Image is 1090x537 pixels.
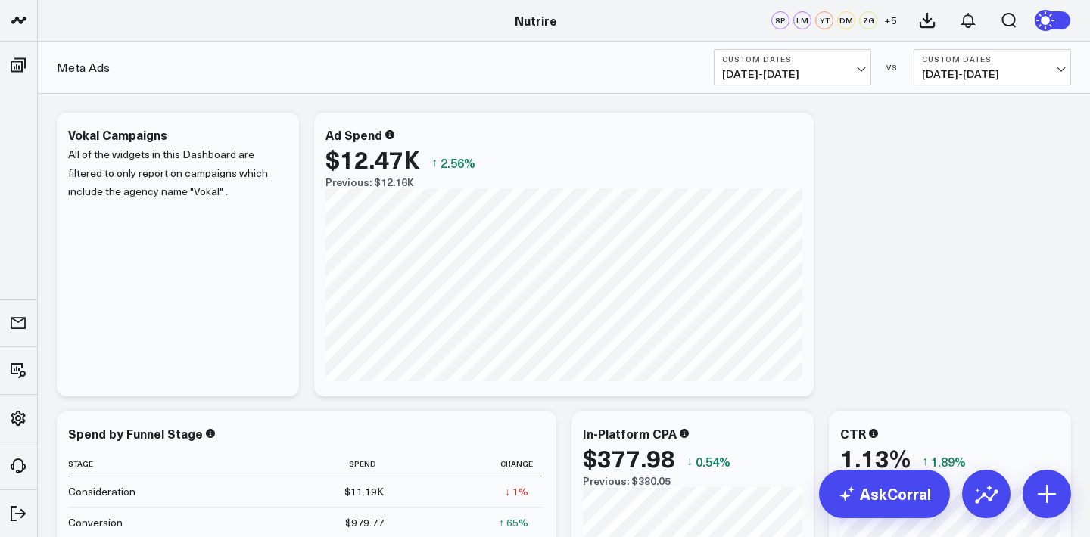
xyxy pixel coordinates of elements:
[696,453,730,470] span: 0.54%
[922,54,1063,64] b: Custom Dates
[68,126,167,143] div: Vokal Campaigns
[922,68,1063,80] span: [DATE] - [DATE]
[68,425,203,442] div: Spend by Funnel Stage
[914,49,1071,85] button: Custom Dates[DATE]-[DATE]
[815,11,833,29] div: YT
[837,11,855,29] div: DM
[922,452,928,471] span: ↑
[431,153,438,172] span: ↑
[220,452,397,476] th: Spend
[57,59,110,76] a: Meta Ads
[840,444,911,471] div: 1.13%
[325,126,382,143] div: Ad Spend
[793,11,811,29] div: LM
[68,145,276,201] p: All of the widgets in this Dashboard are filtered to only report on campaigns which include the a...
[819,470,950,518] a: AskCorral
[499,515,528,530] div: ↑ 65%
[68,515,123,530] div: Conversion
[722,54,863,64] b: Custom Dates
[881,11,899,29] button: +5
[687,452,693,471] span: ↓
[879,63,906,72] div: VS
[325,176,802,188] div: Previous: $12.16K
[68,452,220,476] th: Stage
[714,49,871,85] button: Custom Dates[DATE]-[DATE]
[771,11,789,29] div: SP
[583,444,675,471] div: $377.98
[859,11,877,29] div: ZG
[345,515,384,530] div: $979.77
[344,484,384,499] div: $11.19K
[515,12,557,29] a: Nutrire
[722,68,863,80] span: [DATE] - [DATE]
[68,484,135,499] div: Consideration
[840,425,866,442] div: CTR
[397,452,542,476] th: Change
[583,475,802,487] div: Previous: $380.05
[583,425,677,442] div: In-Platform CPA
[931,453,966,470] span: 1.89%
[441,154,475,171] span: 2.56%
[884,15,897,26] span: + 5
[505,484,528,499] div: ↓ 1%
[325,145,420,172] div: $12.47K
